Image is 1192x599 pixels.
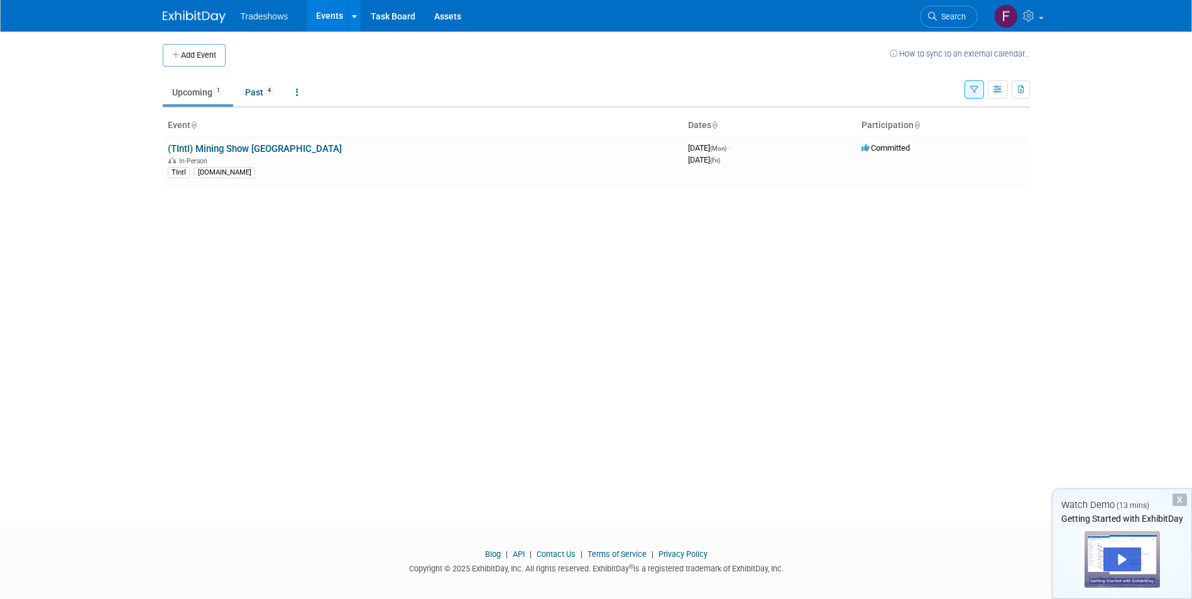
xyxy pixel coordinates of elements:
th: Dates [683,115,856,136]
a: Search [920,6,978,28]
a: Past4 [236,80,284,104]
span: Tradeshows [241,11,288,21]
a: Privacy Policy [659,549,708,559]
div: TIntl [168,167,190,178]
div: [DOMAIN_NAME] [194,167,255,178]
a: Sort by Event Name [190,120,197,130]
span: | [503,549,511,559]
span: | [577,549,586,559]
span: Search [937,12,966,21]
span: (Fri) [710,157,720,164]
a: (TIntl) Mining Show [GEOGRAPHIC_DATA] [168,143,342,154]
a: Blog [485,549,501,559]
a: API [513,549,525,559]
span: In-Person [179,157,211,165]
span: | [648,549,657,559]
div: Getting Started with ExhibitDay [1053,512,1191,525]
th: Participation [856,115,1030,136]
div: Play [1103,548,1141,571]
img: In-Person Event [168,157,176,163]
img: Freddy Mendez [994,4,1018,28]
a: How to sync to an external calendar... [890,49,1030,58]
span: | [527,549,535,559]
sup: ® [629,563,633,570]
a: Contact Us [537,549,576,559]
a: Terms of Service [588,549,647,559]
span: [DATE] [688,155,720,165]
span: Committed [861,143,910,153]
img: ExhibitDay [163,11,226,23]
span: - [728,143,730,153]
span: (Mon) [710,145,726,152]
div: Watch Demo [1053,499,1191,512]
th: Event [163,115,683,136]
a: Sort by Participation Type [914,120,920,130]
button: Add Event [163,44,226,67]
a: Upcoming1 [163,80,233,104]
span: (13 mins) [1117,501,1149,510]
div: Dismiss [1173,494,1187,506]
span: [DATE] [688,143,730,153]
span: 1 [213,86,224,95]
a: Sort by Start Date [711,120,718,130]
span: 4 [264,86,275,95]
